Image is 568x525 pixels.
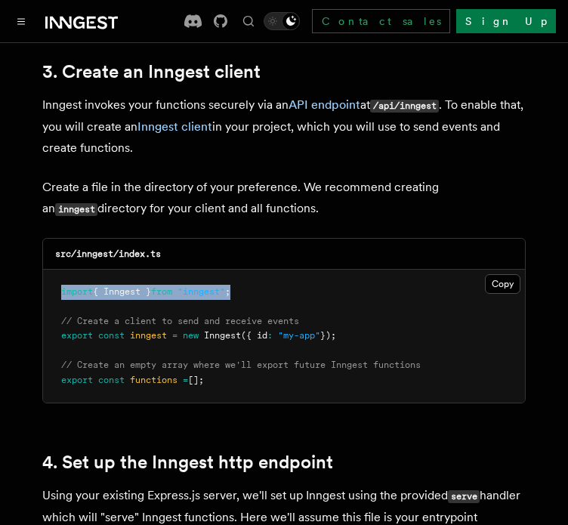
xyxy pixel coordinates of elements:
span: new [183,330,199,341]
span: export [61,375,93,385]
code: inngest [55,203,97,216]
span: const [98,330,125,341]
code: serve [448,490,480,503]
span: import [61,286,93,297]
span: from [151,286,172,297]
code: /api/inngest [370,100,439,113]
a: 4. Set up the Inngest http endpoint [42,452,333,473]
a: API endpoint [289,97,360,112]
span: ({ id [241,330,267,341]
p: Inngest invokes your functions securely via an at . To enable that, you will create an in your pr... [42,94,526,159]
span: Inngest [204,330,241,341]
button: Toggle dark mode [264,12,300,30]
span: inngest [130,330,167,341]
span: []; [188,375,204,385]
a: 3. Create an Inngest client [42,61,261,82]
a: Inngest client [137,119,212,134]
button: Copy [485,274,520,294]
span: = [183,375,188,385]
span: { Inngest } [93,286,151,297]
button: Find something... [239,12,258,30]
a: Sign Up [456,9,556,33]
span: // Create an empty array where we'll export future Inngest functions [61,360,421,370]
p: Create a file in the directory of your preference. We recommend creating an directory for your cl... [42,177,526,220]
a: Contact sales [312,9,450,33]
span: // Create a client to send and receive events [61,316,299,326]
code: src/inngest/index.ts [55,249,161,259]
span: "my-app" [278,330,320,341]
span: }); [320,330,336,341]
span: ; [225,286,230,297]
button: Toggle navigation [12,12,30,30]
span: : [267,330,273,341]
span: = [172,330,177,341]
span: const [98,375,125,385]
span: functions [130,375,177,385]
span: "inngest" [177,286,225,297]
span: export [61,330,93,341]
